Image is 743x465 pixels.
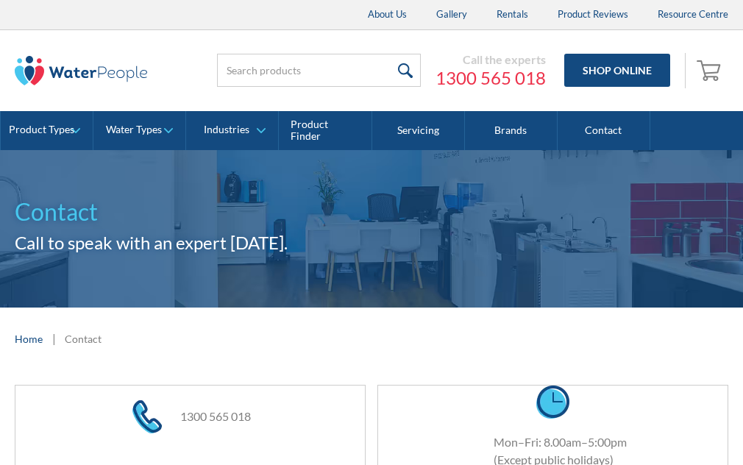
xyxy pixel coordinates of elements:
[279,111,371,151] a: Product Finder
[372,111,465,151] a: Servicing
[186,111,278,151] a: Industries
[15,230,728,256] h2: Call to speak with an expert [DATE].
[15,56,147,85] img: The Water People
[132,400,162,433] img: phone icon
[693,53,728,88] a: Open cart
[697,58,725,82] img: shopping cart
[15,331,43,347] a: Home
[217,54,421,87] input: Search products
[15,194,728,230] h1: Contact
[1,111,93,151] a: Product Types
[436,67,546,89] a: 1300 565 018
[93,111,185,151] a: Water Types
[65,331,102,347] div: Contact
[536,386,569,419] img: clock icon
[564,54,670,87] a: Shop Online
[50,330,57,347] div: |
[204,124,249,136] div: Industries
[180,409,251,423] a: 1300 565 018
[558,111,650,151] a: Contact
[9,124,74,136] div: Product Types
[106,124,162,136] div: Water Types
[465,111,558,151] a: Brands
[436,52,546,67] div: Call the experts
